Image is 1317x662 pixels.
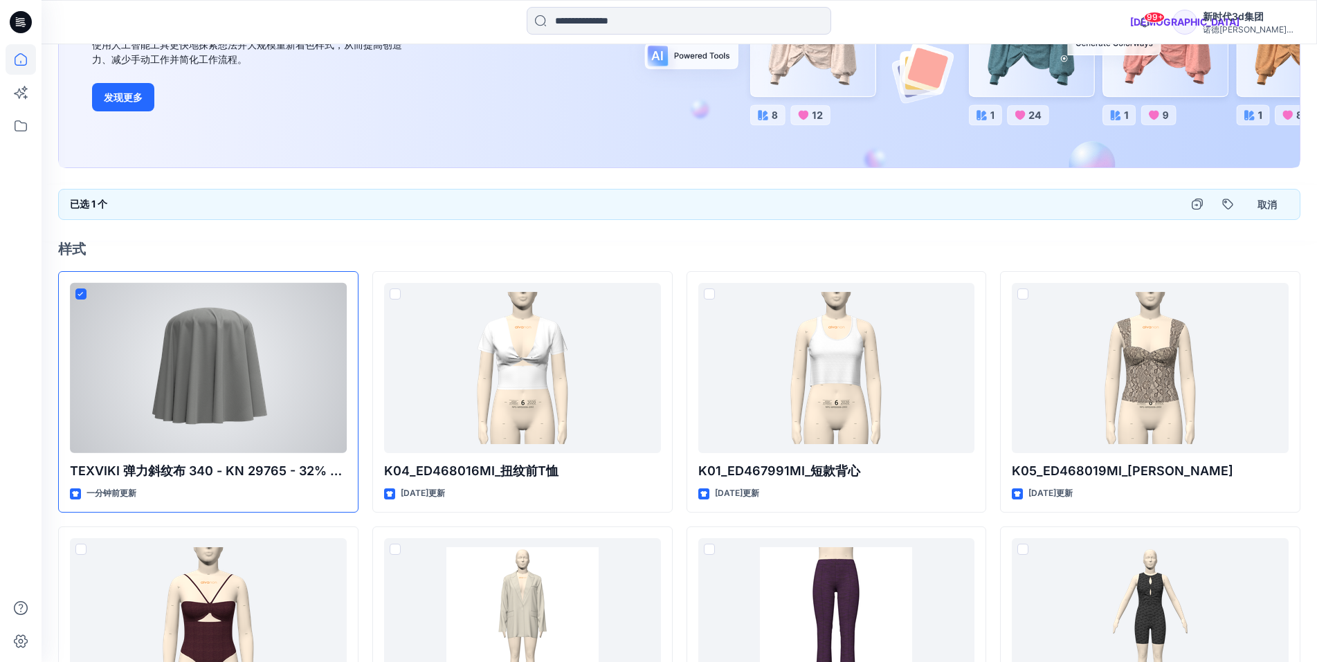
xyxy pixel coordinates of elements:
font: TEXVIKI 弹力斜纹布 340 - KN 29765 - 32% 尼龙、25% 莫代尔、24% 人造丝、11% 醋酸纤维、8% 氨纶，340gsm [70,463,731,478]
font: K01_ED467991MI_短款背心 [698,463,860,478]
a: 发现更多 [92,83,403,111]
font: [DATE]更新 [401,488,445,498]
font: [DATE]更新 [1028,488,1073,498]
font: [DEMOGRAPHIC_DATA] [1130,16,1239,28]
font: 已选 1 个 [70,198,107,210]
font: 发现更多 [104,91,143,103]
font: K04_ED468016MI_扭纹前T恤 [384,463,558,478]
button: 取消 [1246,192,1289,217]
font: 样式 [58,241,86,257]
font: 取消 [1257,199,1277,210]
font: 99+ [1147,12,1163,22]
font: [DATE]更新 [715,488,759,498]
font: K05_ED468019MI_[PERSON_NAME] [1012,463,1233,478]
font: 新时代3d集团 [1203,10,1264,22]
font: 一分钟前更新 [87,488,136,498]
font: 使用人工智能工具更快地探索想法并大规模重新着色样式，从而提高创造力、减少手动工作并简化工作流程。 [92,39,402,65]
button: 发现更多 [92,83,154,111]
